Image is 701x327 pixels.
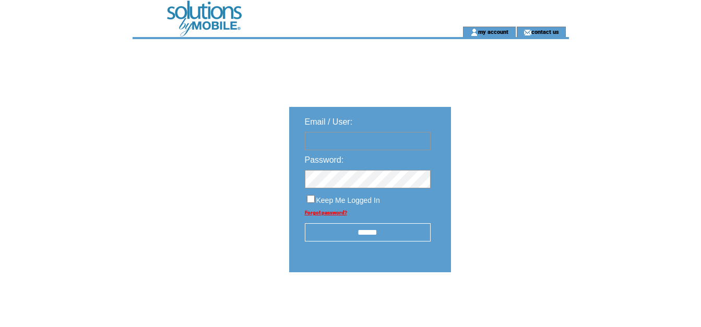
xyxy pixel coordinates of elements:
[481,298,533,311] img: transparent.png;jsessionid=9F7EDABA11A705312CE240ED633EE18B
[478,28,508,35] a: my account
[305,155,344,164] span: Password:
[305,117,353,126] span: Email / User:
[524,28,531,37] img: contact_us_icon.gif;jsessionid=9F7EDABA11A705312CE240ED633EE18B
[470,28,478,37] img: account_icon.gif;jsessionid=9F7EDABA11A705312CE240ED633EE18B
[305,210,347,215] a: Forgot password?
[316,196,380,204] span: Keep Me Logged In
[531,28,559,35] a: contact us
